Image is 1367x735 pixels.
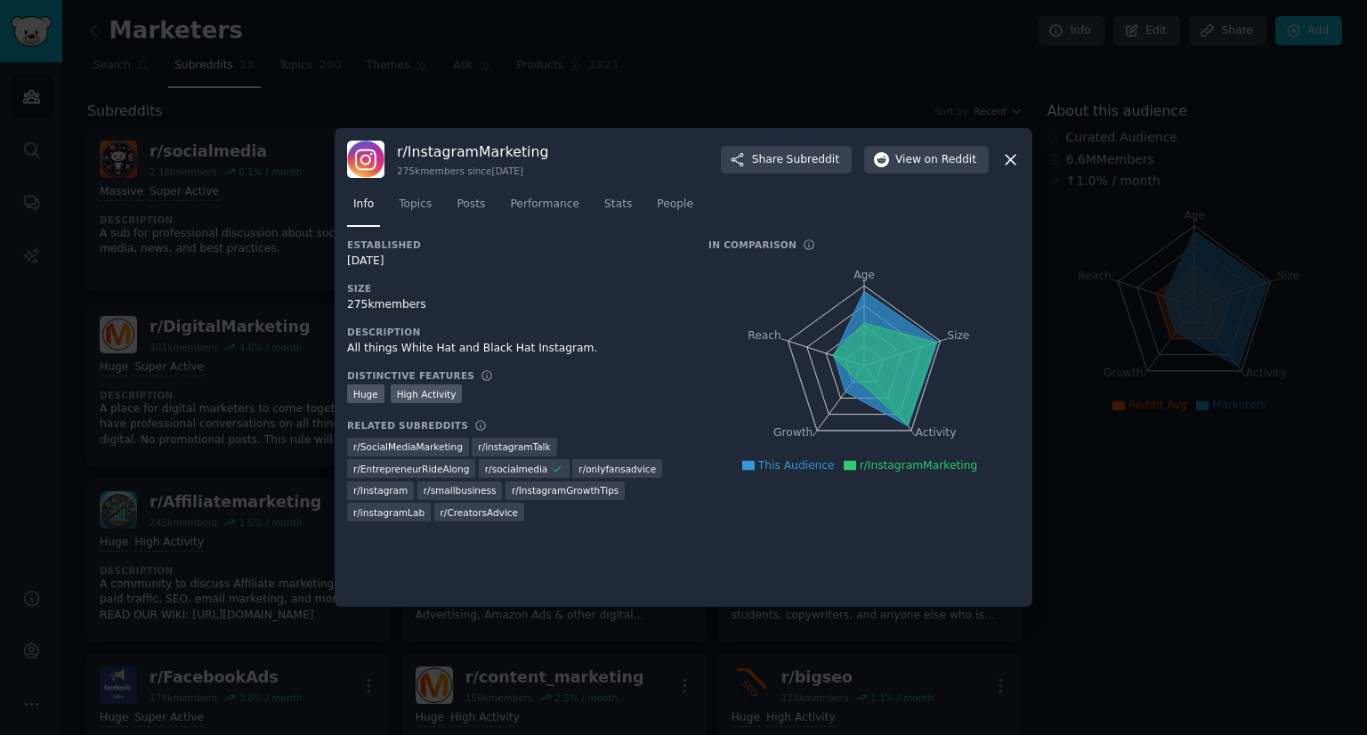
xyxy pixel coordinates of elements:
[651,190,700,227] a: People
[895,152,976,168] span: View
[748,329,781,342] tspan: Reach
[478,440,550,453] span: r/ instagramTalk
[347,141,384,178] img: InstagramMarketing
[457,197,485,213] span: Posts
[657,197,693,213] span: People
[347,384,384,403] div: Huge
[353,506,425,519] span: r/ instagramLab
[353,440,463,453] span: r/ SocialMediaMarketing
[399,197,432,213] span: Topics
[347,190,380,227] a: Info
[604,197,632,213] span: Stats
[512,484,619,497] span: r/ InstagramGrowthTips
[347,254,683,270] div: [DATE]
[441,506,519,519] span: r/ CreatorsAdvice
[598,190,638,227] a: Stats
[347,282,683,295] h3: Size
[347,341,683,357] div: All things White Hat and Black Hat Instagram.
[510,197,579,213] span: Performance
[391,384,463,403] div: High Activity
[773,427,813,440] tspan: Growth
[353,197,374,213] span: Info
[752,152,839,168] span: Share
[925,152,976,168] span: on Reddit
[916,427,957,440] tspan: Activity
[504,190,586,227] a: Performance
[758,459,835,472] span: This Audience
[947,329,969,342] tspan: Size
[353,463,469,475] span: r/ EntrepreneurRideAlong
[787,152,839,168] span: Subreddit
[392,190,438,227] a: Topics
[721,146,852,174] button: ShareSubreddit
[485,463,548,475] span: r/ socialmedia
[708,238,797,251] h3: In Comparison
[397,142,548,161] h3: r/ InstagramMarketing
[853,269,875,281] tspan: Age
[864,146,989,174] button: Viewon Reddit
[347,326,683,338] h3: Description
[450,190,491,227] a: Posts
[397,165,548,177] div: 275k members since [DATE]
[424,484,497,497] span: r/ smallbusiness
[578,463,656,475] span: r/ onlyfansadvice
[347,369,474,382] h3: Distinctive Features
[347,297,683,313] div: 275k members
[353,484,408,497] span: r/ Instagram
[860,459,978,472] span: r/InstagramMarketing
[347,238,683,251] h3: Established
[347,419,468,432] h3: Related Subreddits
